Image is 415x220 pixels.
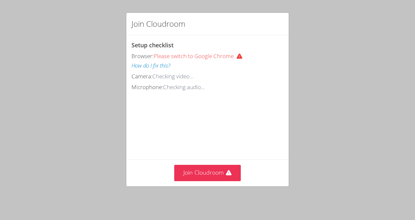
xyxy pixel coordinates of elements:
span: Checking video... [152,72,193,80]
button: Join Cloudroom [174,165,241,181]
button: How do I fix this? [131,61,170,71]
span: Camera: [131,72,152,80]
span: Please switch to Google Chrome. [154,52,245,60]
span: Microphone: [131,83,163,91]
span: Setup checklist [131,41,174,49]
span: Checking audio... [163,83,205,91]
h2: Join Cloudroom [131,18,185,30]
span: Browser: [131,52,154,60]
